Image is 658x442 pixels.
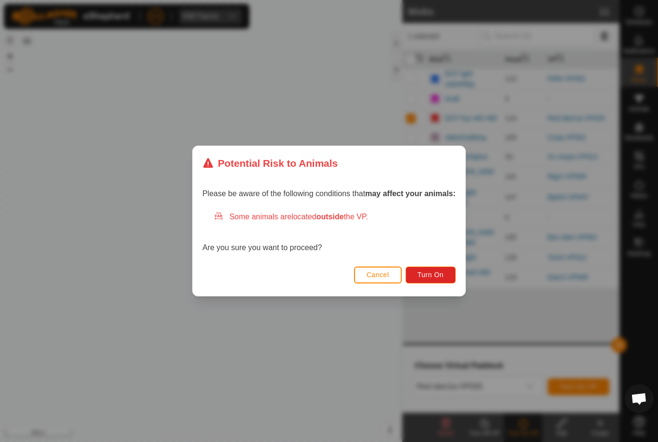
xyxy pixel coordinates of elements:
[418,271,444,279] span: Turn On
[202,211,456,254] div: Are you sure you want to proceed?
[214,211,456,223] div: Some animals are
[316,213,344,221] strong: outside
[202,189,456,198] span: Please be aware of the following conditions that
[291,213,368,221] span: located the VP.
[367,271,389,279] span: Cancel
[354,267,402,283] button: Cancel
[202,156,338,171] div: Potential Risk to Animals
[365,189,456,198] strong: may affect your animals:
[406,267,456,283] button: Turn On
[625,384,654,413] div: Open chat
